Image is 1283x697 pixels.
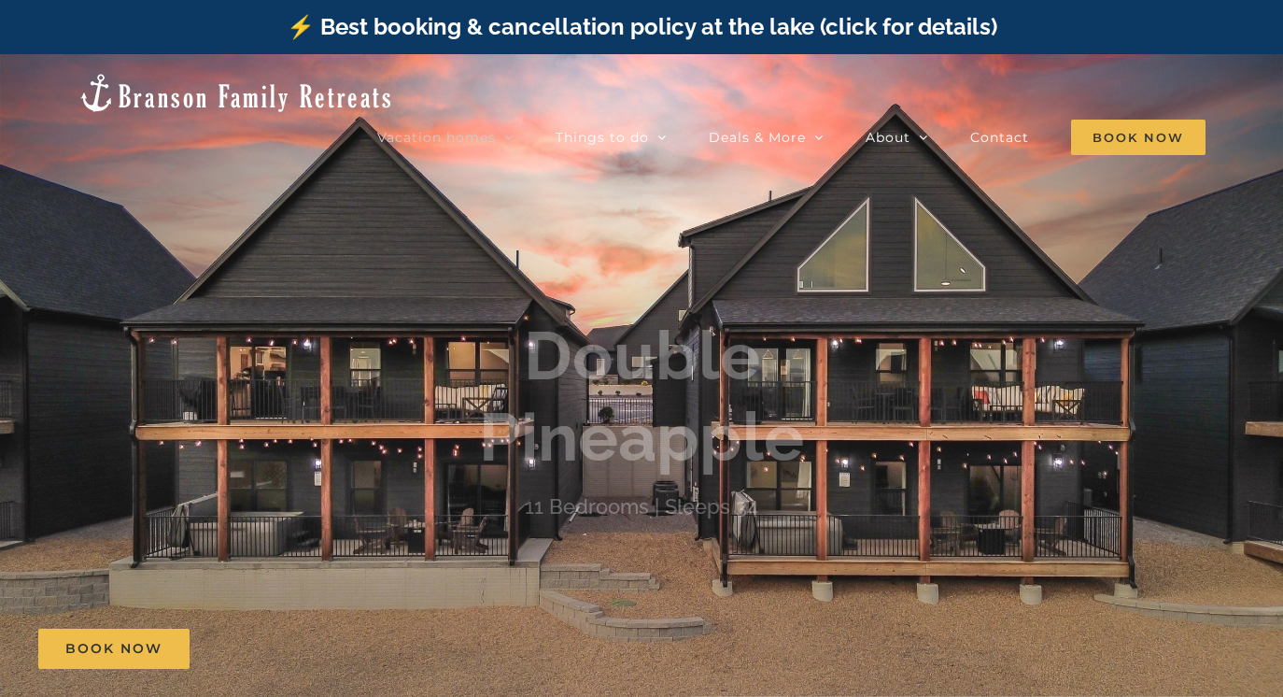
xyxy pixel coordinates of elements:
[377,131,496,144] span: Vacation homes
[866,131,910,144] span: About
[866,119,928,156] a: About
[556,119,667,156] a: Things to do
[525,494,758,519] h4: 11 Bedrooms | Sleeps 34
[479,316,804,476] b: Double Pineapple
[709,131,806,144] span: Deals & More
[65,641,162,657] span: Book Now
[287,13,997,40] a: ⚡️ Best booking & cancellation policy at the lake (click for details)
[556,131,649,144] span: Things to do
[1071,120,1205,155] span: Book Now
[377,119,514,156] a: Vacation homes
[38,629,190,669] a: Book Now
[970,119,1029,156] a: Contact
[377,119,1205,156] nav: Main Menu
[78,72,394,114] img: Branson Family Retreats Logo
[970,131,1029,144] span: Contact
[709,119,824,156] a: Deals & More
